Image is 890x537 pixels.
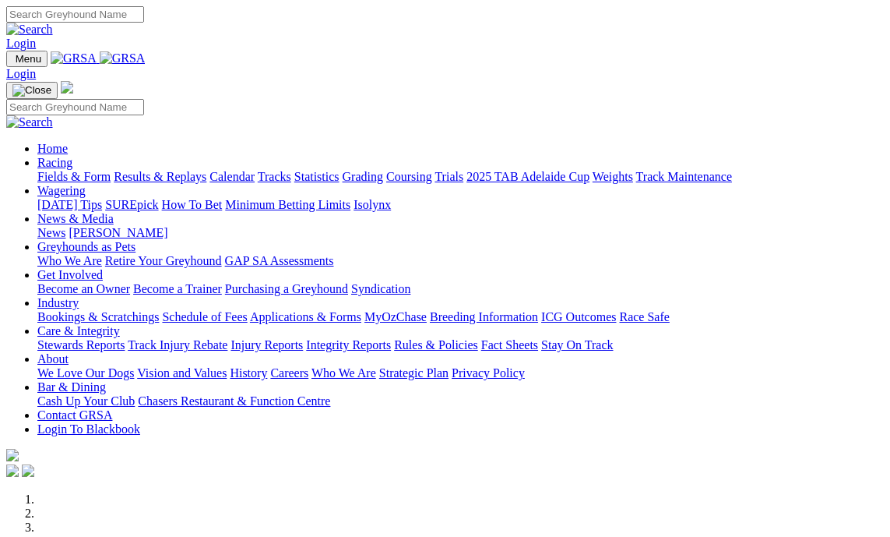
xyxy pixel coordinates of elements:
[379,366,449,380] a: Strategic Plan
[22,465,34,477] img: twitter.svg
[137,366,227,380] a: Vision and Values
[230,366,267,380] a: History
[6,82,58,99] button: Toggle navigation
[6,115,53,129] img: Search
[6,23,53,37] img: Search
[37,366,134,380] a: We Love Our Dogs
[133,282,222,295] a: Become a Trainer
[258,170,291,183] a: Tracks
[294,170,339,183] a: Statistics
[270,366,308,380] a: Careers
[51,51,97,65] img: GRSA
[16,53,41,65] span: Menu
[37,170,111,183] a: Fields & Form
[37,310,884,324] div: Industry
[481,338,538,352] a: Fact Sheets
[37,422,140,436] a: Login To Blackbook
[37,184,86,197] a: Wagering
[230,338,303,352] a: Injury Reports
[114,170,206,183] a: Results & Replays
[162,198,223,211] a: How To Bet
[37,394,884,408] div: Bar & Dining
[434,170,463,183] a: Trials
[37,156,72,169] a: Racing
[37,380,106,394] a: Bar & Dining
[466,170,589,183] a: 2025 TAB Adelaide Cup
[364,310,427,323] a: MyOzChase
[6,99,144,115] input: Search
[6,51,47,67] button: Toggle navigation
[6,67,36,80] a: Login
[636,170,732,183] a: Track Maintenance
[37,394,135,408] a: Cash Up Your Club
[37,338,125,352] a: Stewards Reports
[69,226,167,239] a: [PERSON_NAME]
[37,240,135,253] a: Greyhounds as Pets
[386,170,432,183] a: Coursing
[430,310,538,323] a: Breeding Information
[225,282,348,295] a: Purchasing a Greyhound
[37,366,884,380] div: About
[351,282,410,295] a: Syndication
[311,366,376,380] a: Who We Are
[452,366,525,380] a: Privacy Policy
[100,51,146,65] img: GRSA
[394,338,478,352] a: Rules & Policies
[6,465,19,477] img: facebook.svg
[6,37,36,50] a: Login
[6,449,19,461] img: logo-grsa-white.png
[37,198,884,212] div: Wagering
[61,81,73,94] img: logo-grsa-white.png
[37,338,884,352] div: Care & Integrity
[12,84,51,97] img: Close
[343,170,383,183] a: Grading
[37,170,884,184] div: Racing
[37,212,114,225] a: News & Media
[37,226,884,240] div: News & Media
[619,310,669,323] a: Race Safe
[37,352,69,366] a: About
[37,226,65,239] a: News
[37,282,884,296] div: Get Involved
[37,282,130,295] a: Become an Owner
[6,6,144,23] input: Search
[138,394,330,408] a: Chasers Restaurant & Function Centre
[541,310,616,323] a: ICG Outcomes
[105,254,222,267] a: Retire Your Greyhound
[128,338,227,352] a: Track Injury Rebate
[37,408,112,422] a: Contact GRSA
[250,310,361,323] a: Applications & Forms
[162,310,247,323] a: Schedule of Fees
[225,198,350,211] a: Minimum Betting Limits
[37,268,103,281] a: Get Involved
[37,142,68,155] a: Home
[354,198,391,211] a: Isolynx
[209,170,255,183] a: Calendar
[37,296,79,309] a: Industry
[593,170,633,183] a: Weights
[37,324,120,337] a: Care & Integrity
[37,254,884,268] div: Greyhounds as Pets
[541,338,613,352] a: Stay On Track
[37,310,159,323] a: Bookings & Scratchings
[105,198,158,211] a: SUREpick
[306,338,391,352] a: Integrity Reports
[37,254,102,267] a: Who We Are
[225,254,334,267] a: GAP SA Assessments
[37,198,102,211] a: [DATE] Tips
